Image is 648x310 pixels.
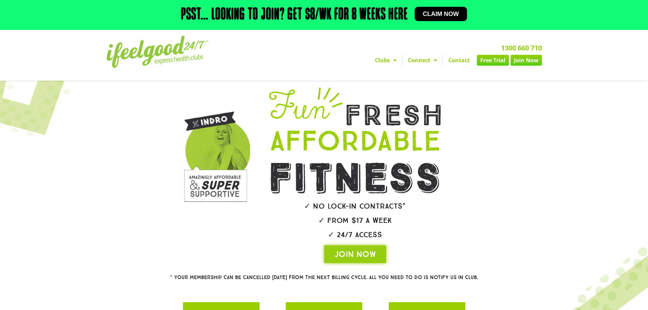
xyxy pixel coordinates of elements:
h2: Psst… Looking to join? Get $8/wk for 8 weeks here [181,7,408,23]
a: Clubs [369,55,402,66]
a: Claim now [415,7,467,21]
span: JOIN NOW [334,249,376,260]
a: 1300 660 710 [501,43,542,52]
a: Contact [443,55,475,66]
a: Free Trial [477,55,509,66]
a: Join Now [511,55,542,66]
h2: ✓ From $17 a week [250,217,460,224]
span: Claim now [423,11,459,17]
a: Connect [402,55,443,66]
h2: ✓ 24/7 Access [250,231,460,239]
h2: * Your membership can be cancelled [DATE] from the next billing cycle. All you need to do is noti... [146,275,503,280]
nav: Menu [261,55,542,66]
h2: ✓ No lock-in contracts* [250,202,460,210]
a: JOIN NOW [324,245,386,263]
